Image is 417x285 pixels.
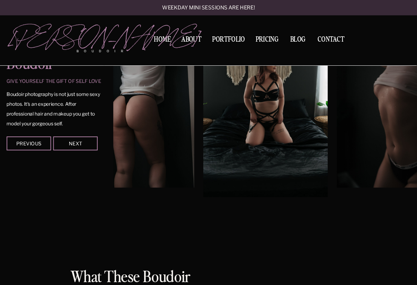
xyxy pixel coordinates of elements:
[7,56,110,73] p: Boudoir
[287,36,309,42] a: BLOG
[203,8,327,197] img: A woman in black strap lingerie kneels on a black bed while looking over her shoulder
[143,5,273,11] a: Weekday mini sessions are here!
[9,25,134,46] a: [PERSON_NAME]
[81,17,194,188] img: A woman in a white shirt and black thong leans against a wall
[315,36,347,44] a: Contact
[7,90,100,129] p: Boudoir photography is not just some sexy photos. It's an experience. After professional hair and...
[7,79,108,83] p: give yourself the gift of self love
[254,36,281,46] a: Pricing
[77,49,134,53] p: boudoir
[210,36,247,46] a: Portfolio
[55,141,96,145] div: Next
[180,36,203,46] a: About
[7,49,39,53] a: x. Close
[8,141,50,145] div: Previous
